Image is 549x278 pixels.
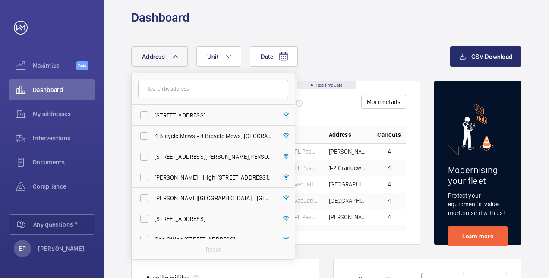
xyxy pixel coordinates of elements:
[291,181,319,187] span: Evacuation - EPL No 3 Flats 45-101 L/h
[329,198,367,204] span: [GEOGRAPHIC_DATA] C Flats 45-101 - High Risk Building - [GEOGRAPHIC_DATA] 45-101
[388,148,391,155] span: 4
[377,130,401,139] span: Callouts
[76,61,88,70] span: Beta
[291,165,319,171] span: EPL Passenger Lift
[462,104,494,151] img: marketing-card.svg
[388,181,391,187] span: 4
[329,214,367,220] span: [PERSON_NAME] House - [PERSON_NAME][GEOGRAPHIC_DATA]
[291,198,319,204] span: Evacuation - EPL No 4 Flats 45-101 R/h
[207,53,218,60] span: Unit
[155,152,273,161] span: [STREET_ADDRESS][PERSON_NAME][PERSON_NAME]
[448,191,508,217] p: Protect your equipment's value, modernise it with us!
[388,214,391,220] span: 4
[33,134,95,142] span: Interventions
[388,165,391,171] span: 4
[206,245,221,254] p: Reset
[131,9,189,25] h1: Dashboard
[33,220,95,229] span: Any questions ?
[155,194,273,202] span: [PERSON_NAME][GEOGRAPHIC_DATA] - [GEOGRAPHIC_DATA]
[297,81,356,89] div: Real time data
[388,198,391,204] span: 4
[155,111,273,120] span: [STREET_ADDRESS]
[329,181,367,187] span: [GEOGRAPHIC_DATA] C Flats 45-101 - High Risk Building - [GEOGRAPHIC_DATA] 45-101
[261,53,273,60] span: Date
[155,215,273,223] span: [STREET_ADDRESS]
[138,80,288,98] input: Search by address
[155,132,273,140] span: 4 Bicycle Mews - 4 Bicycle Mews, [GEOGRAPHIC_DATA] 6FF
[329,130,351,139] span: Address
[19,244,26,253] p: BP
[448,164,508,186] h2: Modernising your fleet
[155,235,273,244] span: Gha Office [STREET_ADDRESS]
[33,61,76,70] span: Maximize
[291,214,319,220] span: EPL Passenger Lift No 2
[155,173,273,182] span: [PERSON_NAME] - High [STREET_ADDRESS][PERSON_NAME]
[329,165,367,171] span: 1-2 Grangeway - 1-2 [GEOGRAPHIC_DATA]
[448,226,508,246] a: Learn more
[291,148,319,155] span: EPL Passenger Lift No 1
[329,148,367,155] span: [PERSON_NAME] House - High Risk Building - [PERSON_NAME][GEOGRAPHIC_DATA]
[33,158,95,167] span: Documents
[33,85,95,94] span: Dashboard
[471,53,512,60] span: CSV Download
[142,53,165,60] span: Address
[450,46,521,67] button: CSV Download
[38,244,85,253] p: [PERSON_NAME]
[196,46,241,67] button: Unit
[33,182,95,191] span: Compliance
[33,110,95,118] span: My addresses
[250,46,298,67] button: Date
[131,46,188,67] button: Address
[361,95,406,109] button: More details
